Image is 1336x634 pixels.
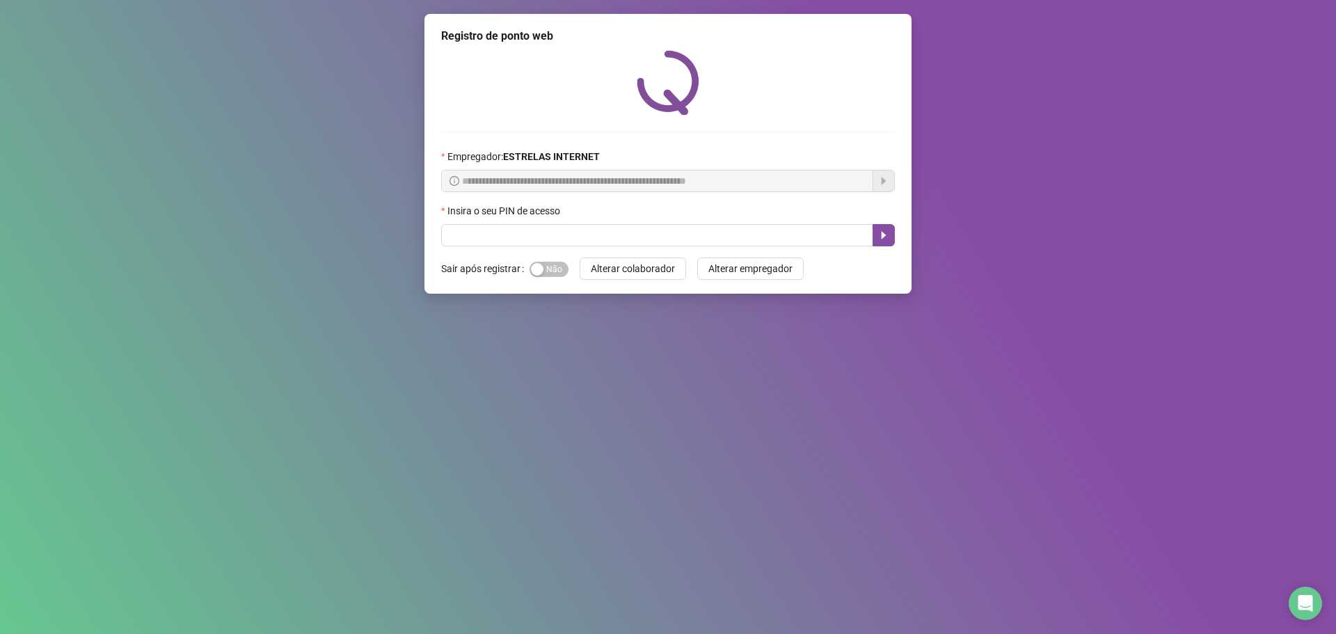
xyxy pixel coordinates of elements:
[450,176,459,186] span: info-circle
[637,50,699,115] img: QRPoint
[447,149,600,164] span: Empregador :
[441,28,895,45] div: Registro de ponto web
[503,151,600,162] strong: ESTRELAS INTERNET
[878,230,889,241] span: caret-right
[441,257,530,280] label: Sair após registrar
[708,261,793,276] span: Alterar empregador
[441,203,569,219] label: Insira o seu PIN de acesso
[1289,587,1322,620] div: Open Intercom Messenger
[591,261,675,276] span: Alterar colaborador
[697,257,804,280] button: Alterar empregador
[580,257,686,280] button: Alterar colaborador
